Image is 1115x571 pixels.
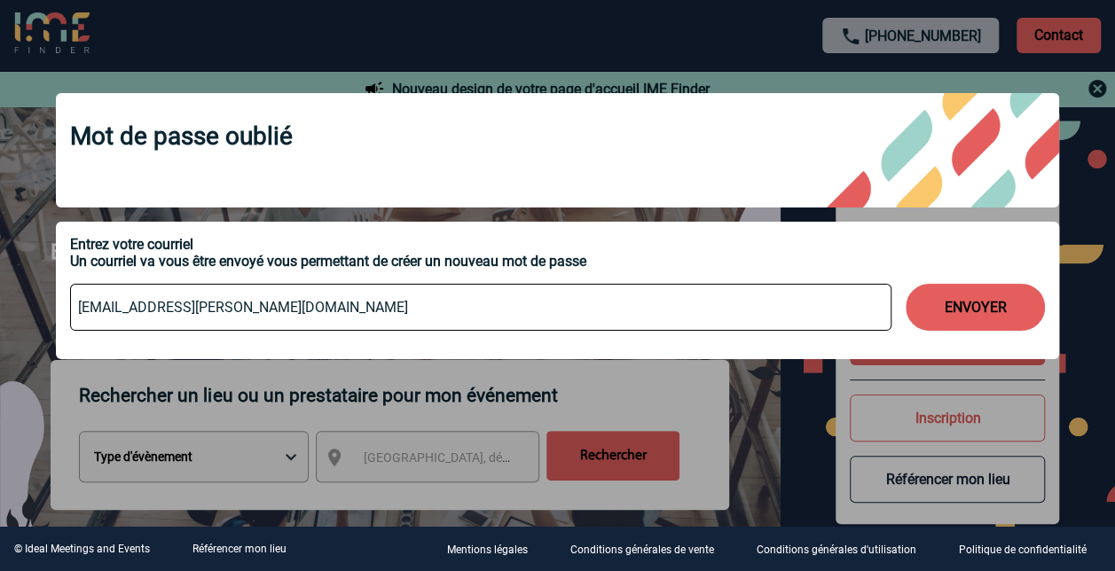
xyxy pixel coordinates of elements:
button: ENVOYER [906,284,1045,331]
p: Politique de confidentialité [959,544,1087,557]
a: Conditions générales d'utilisation [742,541,945,558]
div: © Ideal Meetings and Events [14,543,150,555]
a: Politique de confidentialité [945,541,1115,558]
a: Référencer mon lieu [192,543,287,555]
div: Mot de passe oublié [56,93,1059,207]
input: Email [70,284,891,331]
div: Entrez votre courriel Un courriel va vous être envoyé vous permettant de créer un nouveau mot de ... [70,236,1045,270]
a: Conditions générales de vente [556,541,742,558]
a: Mentions légales [433,541,556,558]
p: Mentions légales [447,544,528,557]
p: Conditions générales de vente [570,544,714,557]
p: Conditions générales d'utilisation [757,544,916,557]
